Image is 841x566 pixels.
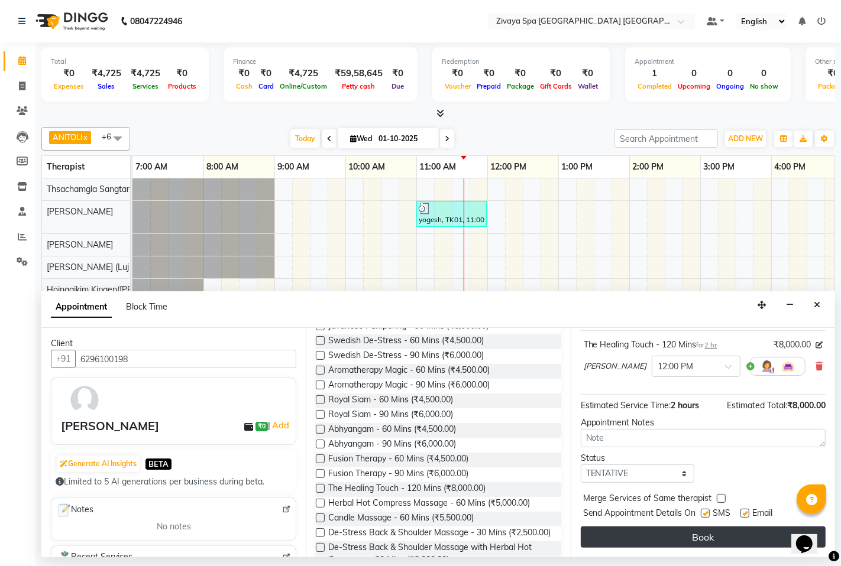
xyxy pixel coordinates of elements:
span: ₹8,000.00 [787,400,826,411]
a: 11:00 AM [417,158,460,175]
span: Herbal Hot Compress Massage - 60 Mins (₹5,000.00) [328,497,530,512]
img: Interior.png [781,359,795,373]
span: Services [130,82,161,90]
span: Notes [56,503,93,518]
a: 8:00 AM [204,158,242,175]
div: [PERSON_NAME] [61,417,159,435]
a: Add [270,418,291,432]
span: Royal Siam - 60 Mins (₹4,500.00) [328,393,453,408]
span: De-Stress Back & Shoulder Massage with Herbal Hot Compress - 30 Mins (₹3,000.00) [328,541,551,566]
span: Aromatherapy Magic - 90 Mins (₹6,000.00) [328,379,490,393]
a: 10:00 AM [346,158,389,175]
div: ₹4,725 [277,67,330,80]
div: Redemption [442,57,601,67]
div: Appointment [635,57,781,67]
span: Swedish De-Stress - 90 Mins (₹6,000.00) [328,349,484,364]
div: The Healing Touch - 120 Mins [584,339,717,351]
span: Voucher [442,82,474,90]
button: +91 [51,350,76,368]
span: [PERSON_NAME] [47,206,113,217]
div: ₹0 [165,67,199,80]
div: ₹0 [442,67,474,80]
a: 4:00 PM [772,158,809,175]
span: 2 hr [705,341,717,349]
span: SMS [713,507,731,522]
div: ₹59,58,645 [330,67,387,80]
span: Due [389,82,407,90]
span: Upcoming [675,82,713,90]
span: Merge Services of Same therapist [583,492,712,507]
span: [PERSON_NAME] [47,239,113,250]
small: for [697,341,717,349]
div: ₹4,725 [87,67,126,80]
span: The Healing Touch - 120 Mins (₹8,000.00) [328,482,486,497]
div: 1 [635,67,675,80]
button: Generate AI Insights [57,456,140,472]
span: Today [290,129,320,148]
a: 7:00 AM [132,158,170,175]
span: Recent Services [56,551,132,565]
span: Petty cash [339,82,379,90]
a: 3:00 PM [701,158,738,175]
input: 2025-10-01 [375,130,434,148]
span: Products [165,82,199,90]
button: Book [581,526,826,548]
span: Sales [95,82,118,90]
span: Wed [347,134,375,143]
span: Card [255,82,277,90]
img: logo [30,5,111,38]
div: Limited to 5 AI generations per business during beta. [56,476,292,488]
span: Expenses [51,82,87,90]
span: | [268,418,291,432]
div: ₹4,725 [126,67,165,80]
span: [PERSON_NAME] [584,360,647,372]
span: ₹0 [255,422,268,431]
input: Search by Name/Mobile/Email/Code [75,350,296,368]
span: Estimated Total: [727,400,787,411]
span: Hoingaikim Kipgen([PERSON_NAME]) [47,284,188,295]
span: Wallet [575,82,601,90]
div: ₹0 [387,67,408,80]
span: De-Stress Back & Shoulder Massage - 30 Mins (₹2,500.00) [328,526,551,541]
b: 08047224946 [130,5,182,38]
span: Therapist [47,161,85,172]
span: Send Appointment Details On [583,507,696,522]
span: ANITOLI [53,132,82,142]
span: Abhyangam - 60 Mins (₹4,500.00) [328,423,456,438]
div: Appointment Notes [581,417,826,429]
div: ₹0 [474,67,504,80]
span: Fusion Therapy - 60 Mins (₹4,500.00) [328,453,468,467]
span: Aromatherapy Magic - 60 Mins (₹4,500.00) [328,364,490,379]
div: ₹0 [575,67,601,80]
button: Close [808,296,826,314]
span: Package [504,82,537,90]
div: Total [51,57,199,67]
span: Completed [635,82,675,90]
span: Gift Cards [537,82,575,90]
i: Edit price [816,341,823,349]
a: 1:00 PM [559,158,596,175]
div: 0 [747,67,781,80]
div: ₹0 [51,67,87,80]
div: ₹0 [537,67,575,80]
span: Fusion Therapy - 90 Mins (₹6,000.00) [328,467,468,482]
span: Swedish De-Stress - 60 Mins (₹4,500.00) [328,334,484,349]
div: Finance [233,57,408,67]
iframe: chat widget [791,519,829,554]
span: +6 [102,132,120,141]
span: Thsachamgla Sangtam (Achum) [47,184,167,194]
div: Status [581,452,694,464]
div: ₹0 [504,67,537,80]
div: 0 [713,67,747,80]
img: Hairdresser.png [760,359,774,373]
span: Email [753,507,773,522]
span: No notes [157,521,191,533]
span: Royal Siam - 90 Mins (₹6,000.00) [328,408,453,423]
div: Client [51,337,296,350]
span: No show [747,82,781,90]
span: Candle Massage - 60 Mins (₹5,500.00) [328,512,474,526]
div: yogesh, TK01, 11:00 AM-12:00 PM, Fusion Therapy - 60 Mins [418,203,486,225]
a: 12:00 PM [488,158,530,175]
span: Online/Custom [277,82,330,90]
span: Abhyangam - 90 Mins (₹6,000.00) [328,438,456,453]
